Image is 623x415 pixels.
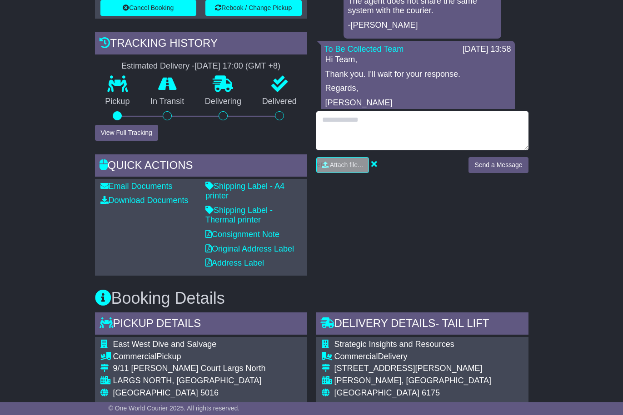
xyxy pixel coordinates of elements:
[95,32,307,57] div: Tracking history
[325,69,510,79] p: Thank you. I'll wait for your response.
[95,154,307,179] div: Quick Actions
[334,388,419,397] span: [GEOGRAPHIC_DATA]
[334,340,454,349] span: Strategic Insights and Resources
[334,376,491,386] div: [PERSON_NAME], [GEOGRAPHIC_DATA]
[324,44,404,54] a: To Be Collected Team
[325,55,510,65] p: Hi Team,
[95,125,158,141] button: View Full Tracking
[100,196,189,205] a: Download Documents
[113,352,157,361] span: Commercial
[205,230,279,239] a: Consignment Note
[205,244,294,253] a: Original Address Label
[95,97,140,107] p: Pickup
[113,352,302,362] div: Pickup
[113,376,302,386] div: LARGS NORTH, [GEOGRAPHIC_DATA]
[468,157,528,173] button: Send a Message
[325,84,510,94] p: Regards,
[435,317,489,329] span: - Tail Lift
[200,388,219,397] span: 5016
[194,61,280,71] div: [DATE] 17:00 (GMT +8)
[325,98,510,108] p: [PERSON_NAME]
[422,388,440,397] span: 6175
[194,97,252,107] p: Delivering
[348,20,497,30] p: -[PERSON_NAME]
[205,206,273,225] a: Shipping Label - Thermal printer
[252,97,307,107] p: Delivered
[334,364,491,374] div: [STREET_ADDRESS][PERSON_NAME]
[463,44,511,54] div: [DATE] 13:58
[95,289,528,307] h3: Booking Details
[334,352,491,362] div: Delivery
[140,97,194,107] p: In Transit
[95,61,307,71] div: Estimated Delivery -
[316,312,528,337] div: Delivery Details
[109,405,240,412] span: © One World Courier 2025. All rights reserved.
[113,388,198,397] span: [GEOGRAPHIC_DATA]
[205,182,284,201] a: Shipping Label - A4 printer
[205,258,264,267] a: Address Label
[95,312,307,337] div: Pickup Details
[334,352,378,361] span: Commercial
[100,182,173,191] a: Email Documents
[113,364,302,374] div: 9/11 [PERSON_NAME] Court Largs North
[113,340,217,349] span: East West Dive and Salvage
